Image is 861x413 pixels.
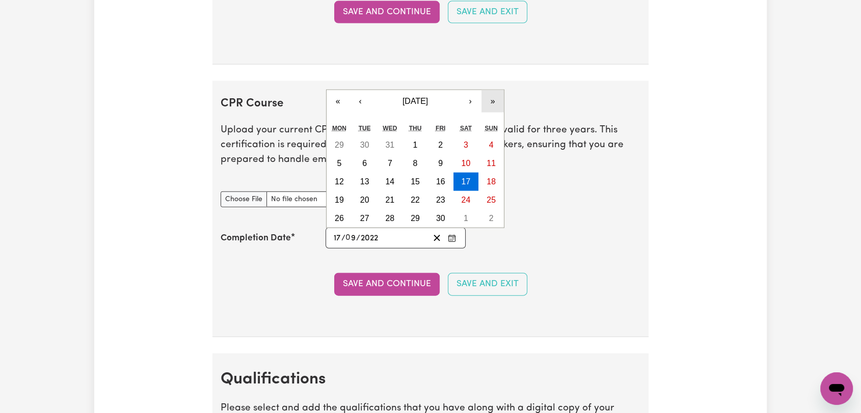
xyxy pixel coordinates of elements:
button: October 2, 2022 [478,209,504,228]
button: September 23, 2022 [428,191,453,209]
abbr: Friday [436,125,445,132]
button: September 28, 2022 [377,209,402,228]
button: September 14, 2022 [377,173,402,191]
abbr: September 18, 2022 [487,177,496,186]
abbr: September 13, 2022 [360,177,369,186]
abbr: September 2, 2022 [438,141,443,149]
iframe: Button to launch messaging window [820,372,853,405]
button: September 30, 2022 [428,209,453,228]
abbr: September 5, 2022 [337,159,341,168]
abbr: September 8, 2022 [413,159,418,168]
abbr: September 29, 2022 [411,214,420,223]
abbr: Monday [332,125,346,132]
abbr: August 31, 2022 [385,141,394,149]
abbr: August 29, 2022 [335,141,344,149]
abbr: September 22, 2022 [411,196,420,204]
button: September 15, 2022 [402,173,428,191]
abbr: September 19, 2022 [335,196,344,204]
abbr: September 17, 2022 [461,177,470,186]
button: September 2, 2022 [428,136,453,154]
p: Upload your current CPR Course Certificate, which is typically valid for three years. This certif... [221,123,640,167]
abbr: September 11, 2022 [487,159,496,168]
button: Clear date [429,231,445,245]
button: September 3, 2022 [453,136,479,154]
button: September 11, 2022 [478,154,504,173]
button: August 31, 2022 [377,136,402,154]
button: » [481,90,504,113]
abbr: September 24, 2022 [461,196,470,204]
button: Save and Exit [448,273,527,295]
button: September 29, 2022 [402,209,428,228]
abbr: September 15, 2022 [411,177,420,186]
button: October 1, 2022 [453,209,479,228]
button: September 4, 2022 [478,136,504,154]
button: September 10, 2022 [453,154,479,173]
h2: Qualifications [221,370,640,389]
button: September 7, 2022 [377,154,402,173]
button: September 17, 2022 [453,173,479,191]
button: Enter the Completion Date of your CPR Course [445,231,459,245]
abbr: September 3, 2022 [464,141,468,149]
abbr: September 1, 2022 [413,141,418,149]
button: September 24, 2022 [453,191,479,209]
button: September 20, 2022 [352,191,378,209]
abbr: Thursday [409,125,422,132]
abbr: September 16, 2022 [436,177,445,186]
button: [DATE] [371,90,459,113]
abbr: October 1, 2022 [464,214,468,223]
input: -- [333,231,341,245]
button: September 5, 2022 [327,154,352,173]
button: August 29, 2022 [327,136,352,154]
button: August 30, 2022 [352,136,378,154]
abbr: September 27, 2022 [360,214,369,223]
button: September 25, 2022 [478,191,504,209]
button: September 13, 2022 [352,173,378,191]
h2: CPR Course [221,97,640,111]
button: September 26, 2022 [327,209,352,228]
span: [DATE] [402,97,428,105]
button: ‹ [349,90,371,113]
span: / [341,234,345,243]
abbr: September 26, 2022 [335,214,344,223]
abbr: September 23, 2022 [436,196,445,204]
button: › [459,90,481,113]
abbr: Saturday [460,125,472,132]
abbr: September 7, 2022 [388,159,392,168]
button: September 19, 2022 [327,191,352,209]
button: September 16, 2022 [428,173,453,191]
abbr: August 30, 2022 [360,141,369,149]
label: Completion Date [221,232,291,245]
abbr: Tuesday [359,125,371,132]
abbr: September 14, 2022 [385,177,394,186]
button: September 12, 2022 [327,173,352,191]
button: Save and Continue [334,1,440,23]
button: Save and Exit [448,1,527,23]
button: « [327,90,349,113]
abbr: September 9, 2022 [438,159,443,168]
abbr: September 10, 2022 [461,159,470,168]
button: September 21, 2022 [377,191,402,209]
abbr: Wednesday [383,125,397,132]
button: September 18, 2022 [478,173,504,191]
span: 0 [345,234,351,242]
abbr: September 6, 2022 [362,159,367,168]
abbr: September 20, 2022 [360,196,369,204]
button: September 27, 2022 [352,209,378,228]
abbr: September 30, 2022 [436,214,445,223]
abbr: September 21, 2022 [385,196,394,204]
abbr: October 2, 2022 [489,214,494,223]
button: September 1, 2022 [402,136,428,154]
button: Save and Continue [334,273,440,295]
abbr: Sunday [485,125,497,132]
button: September 22, 2022 [402,191,428,209]
abbr: September 4, 2022 [489,141,494,149]
input: ---- [360,231,379,245]
abbr: September 25, 2022 [487,196,496,204]
span: / [356,234,360,243]
input: -- [346,231,356,245]
abbr: September 28, 2022 [385,214,394,223]
button: September 8, 2022 [402,154,428,173]
button: September 6, 2022 [352,154,378,173]
button: September 9, 2022 [428,154,453,173]
abbr: September 12, 2022 [335,177,344,186]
